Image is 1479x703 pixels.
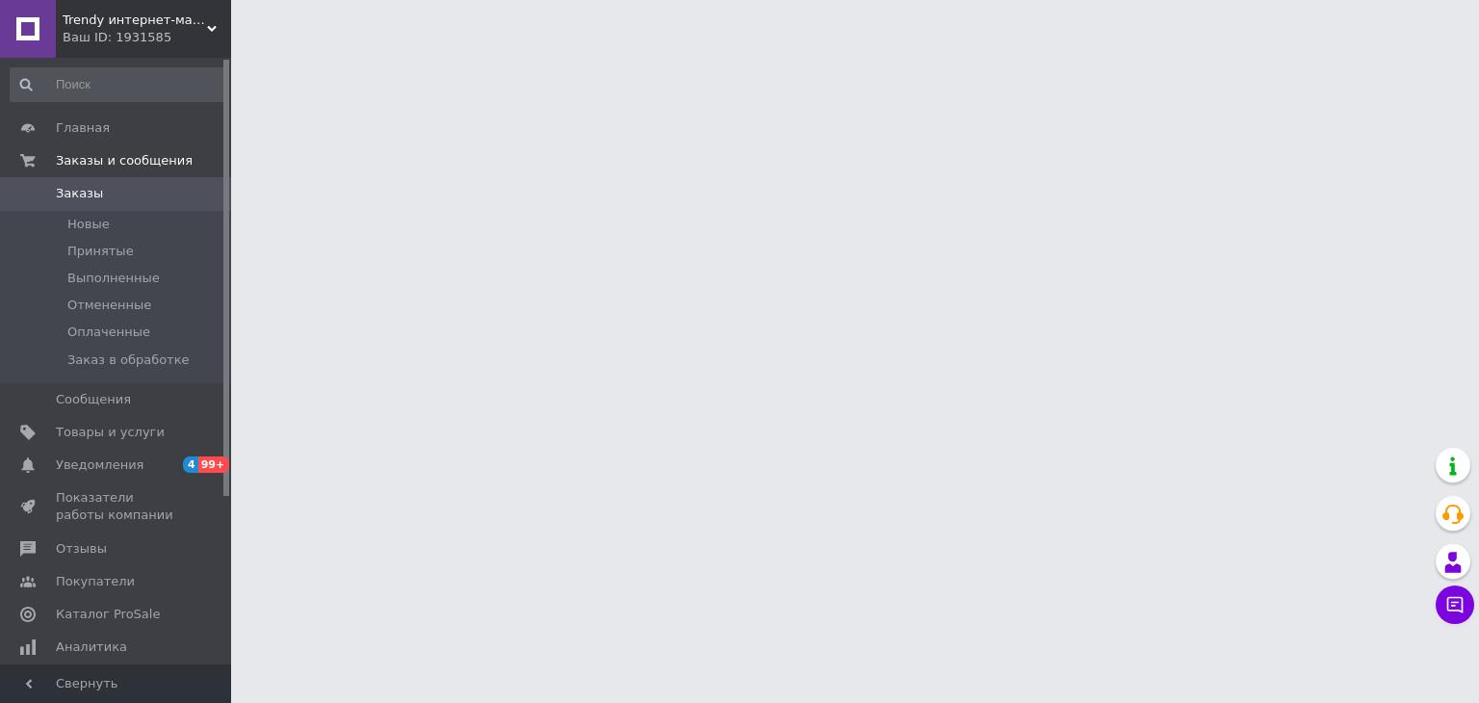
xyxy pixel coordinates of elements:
span: Заказы [56,185,103,202]
button: Чат с покупателем [1436,586,1474,624]
div: Ваш ID: 1931585 [63,29,231,46]
input: Поиск [10,67,227,102]
span: Оплаченные [67,324,150,341]
span: Заказы и сообщения [56,152,193,169]
span: Отзывы [56,540,107,558]
span: Заказ в обработке [67,351,190,369]
span: 99+ [198,456,230,473]
span: Покупатели [56,573,135,590]
span: Принятые [67,243,134,260]
span: Аналитика [56,638,127,656]
span: Главная [56,119,110,137]
span: Каталог ProSale [56,606,160,623]
span: 4 [183,456,198,473]
span: Сообщения [56,391,131,408]
span: Выполненные [67,270,160,287]
span: Уведомления [56,456,143,474]
span: Товары и услуги [56,424,165,441]
span: Новые [67,216,110,233]
span: Отмененные [67,297,151,314]
span: Показатели работы компании [56,489,178,524]
span: Trendy интернет-магазин [63,12,207,29]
